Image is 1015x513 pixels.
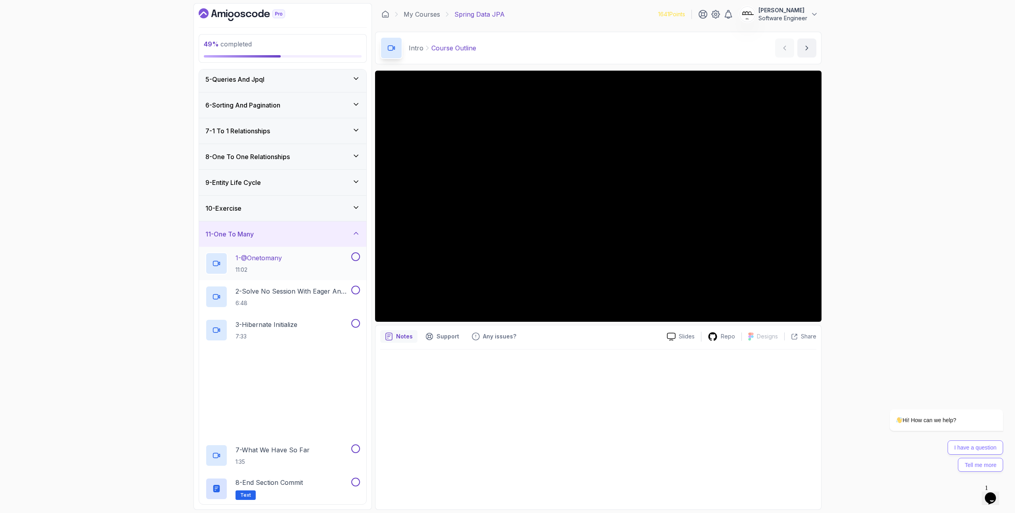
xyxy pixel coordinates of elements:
[205,75,264,84] h3: 5 - Queries And Jpql
[797,38,816,58] button: next content
[236,445,310,455] p: 7 - What We Have So Far
[721,332,735,340] p: Repo
[982,481,1007,505] iframe: chat widget
[199,8,303,21] a: Dashboard
[199,221,366,247] button: 11-One To Many
[758,6,807,14] p: [PERSON_NAME]
[205,286,360,308] button: 2-Solve No Session With Eager And Fetch6:48
[205,319,360,341] button: 3-Hibernate Initialize7:33
[454,10,505,19] p: Spring Data JPA
[396,332,413,340] p: Notes
[204,40,252,48] span: completed
[199,67,366,92] button: 5-Queries And Jpql
[380,330,417,343] button: notes button
[739,6,818,22] button: user profile image[PERSON_NAME]Software Engineer
[404,10,440,19] a: My Courses
[204,40,219,48] span: 49 %
[205,100,280,110] h3: 6 - Sorting And Pagination
[236,253,282,263] p: 1 - @Onetomany
[437,332,459,340] p: Support
[775,38,794,58] button: previous content
[205,252,360,275] button: 1-@Onetomany11:02
[199,196,366,221] button: 10-Exercise
[236,299,350,307] p: 6:48
[381,10,389,18] a: Dashboard
[205,126,270,136] h3: 7 - 1 To 1 Relationships
[236,332,297,340] p: 7:33
[375,71,822,322] iframe: 1 - Course Outline
[701,332,741,342] a: Repo
[236,458,310,466] p: 1:35
[740,7,755,22] img: user profile image
[864,338,1007,477] iframe: chat widget
[661,332,701,341] a: Slides
[236,266,282,274] p: 11:02
[199,118,366,144] button: 7-1 To 1 Relationships
[205,178,261,187] h3: 9 - Entity Life Cycle
[784,332,816,340] button: Share
[205,444,360,467] button: 7-What We Have So Far1:35
[199,144,366,169] button: 8-One To One Relationships
[801,332,816,340] p: Share
[205,152,290,161] h3: 8 - One To One Relationships
[205,229,254,239] h3: 11 - One To Many
[236,286,350,296] p: 2 - Solve No Session With Eager And Fetch
[679,332,695,340] p: Slides
[431,43,476,53] p: Course Outline
[199,92,366,118] button: 6-Sorting And Pagination
[236,320,297,329] p: 3 - Hibernate Initialize
[199,170,366,195] button: 9-Entity Life Cycle
[240,492,251,498] span: Text
[421,330,464,343] button: Support button
[757,332,778,340] p: Designs
[483,332,516,340] p: Any issues?
[409,43,423,53] p: Intro
[205,478,360,500] button: 8-End Section CommitText
[236,478,303,487] p: 8 - End Section Commit
[658,10,685,18] p: 1641 Points
[205,204,241,213] h3: 10 - Exercise
[467,330,521,343] button: Feedback button
[758,14,807,22] p: Software Engineer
